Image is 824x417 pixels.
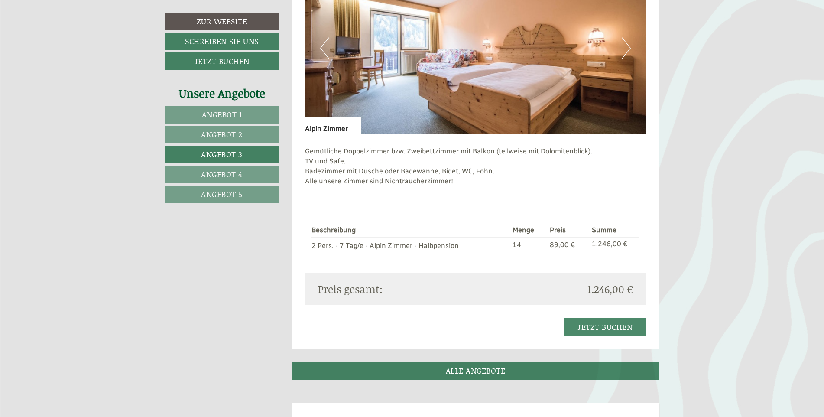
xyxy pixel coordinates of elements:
span: Angebot 1 [202,109,242,120]
th: Menge [509,224,546,237]
p: Gemütliche Doppelzimmer bzw. Zweibettzimmer mit Balkon (teilweise mit Dolomitenblick). TV und Saf... [305,147,646,186]
span: Angebot 2 [201,129,243,140]
span: 1.246,00 € [587,282,633,296]
a: Jetzt buchen [165,52,279,70]
td: 1.246,00 € [588,237,639,253]
a: Jetzt buchen [564,318,646,336]
button: Previous [320,37,329,59]
span: 89,00 € [550,241,575,249]
span: Angebot 5 [201,189,243,200]
td: 14 [509,237,546,253]
a: Zur Website [165,13,279,30]
div: Unsere Angebote [165,85,279,101]
div: Preis gesamt: [311,282,476,296]
span: Angebot 4 [201,169,243,180]
button: Next [622,37,631,59]
a: Schreiben Sie uns [165,33,279,50]
th: Beschreibung [311,224,509,237]
td: 2 Pers. - 7 Tag/e - Alpin Zimmer - Halbpension [311,237,509,253]
span: Angebot 3 [201,149,243,160]
th: Summe [588,224,639,237]
th: Preis [546,224,588,237]
div: Alpin Zimmer [305,117,361,134]
a: ALLE ANGEBOTE [292,362,659,380]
